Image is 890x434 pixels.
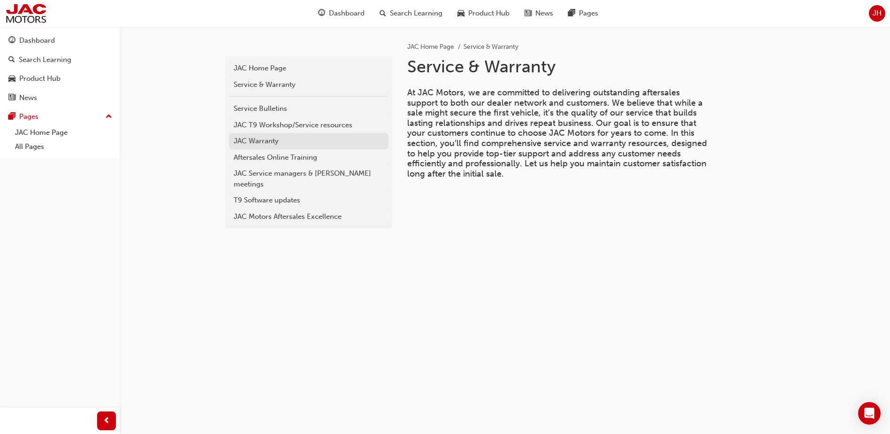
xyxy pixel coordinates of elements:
div: Open Intercom Messenger [858,402,881,425]
a: JAC Home Page [229,60,388,77]
span: Pages [579,8,598,19]
span: pages-icon [568,8,575,19]
button: DashboardSearch LearningProduct HubNews [4,30,116,108]
a: JAC Home Page [407,43,454,51]
span: news-icon [525,8,532,19]
span: news-icon [8,94,15,102]
span: search-icon [380,8,386,19]
span: guage-icon [318,8,325,19]
img: jac-portal [5,3,47,24]
div: Product Hub [19,73,61,84]
a: Search Learning [4,51,116,69]
div: JAC Home Page [234,63,384,74]
span: News [535,8,553,19]
span: guage-icon [8,37,15,45]
a: Dashboard [4,32,116,49]
span: At JAC Motors, we are committed to delivering outstanding aftersales support to both our dealer n... [407,87,709,179]
a: News [4,89,116,107]
span: JH [873,8,882,19]
a: Aftersales Online Training [229,149,388,166]
div: Dashboard [19,35,55,46]
a: JAC T9 Workshop/Service resources [229,117,388,133]
a: pages-iconPages [561,4,606,23]
span: car-icon [8,75,15,83]
div: JAC Motors Aftersales Excellence [234,211,384,222]
span: search-icon [8,56,15,64]
a: Product Hub [4,70,116,87]
span: up-icon [106,111,112,123]
span: Product Hub [468,8,510,19]
a: JAC Home Page [11,125,116,140]
div: T9 Software updates [234,195,384,206]
button: Pages [4,108,116,125]
a: Service Bulletins [229,101,388,117]
div: JAC Service managers & [PERSON_NAME] meetings [234,168,384,189]
span: prev-icon [103,415,110,427]
div: JAC T9 Workshop/Service resources [234,120,384,131]
div: News [19,93,37,103]
div: Pages [19,111,38,122]
span: pages-icon [8,113,15,121]
a: search-iconSearch Learning [372,4,450,23]
a: JAC Service managers & [PERSON_NAME] meetings [229,165,388,192]
li: Service & Warranty [464,42,518,53]
button: JH [869,5,885,22]
span: car-icon [457,8,464,19]
div: Service Bulletins [234,103,384,114]
a: T9 Software updates [229,192,388,209]
div: Service & Warranty [234,79,384,90]
a: car-iconProduct Hub [450,4,517,23]
a: JAC Warranty [229,133,388,149]
span: Dashboard [329,8,365,19]
a: news-iconNews [517,4,561,23]
a: JAC Motors Aftersales Excellence [229,209,388,225]
a: Service & Warranty [229,77,388,93]
div: Search Learning [19,54,71,65]
a: guage-iconDashboard [311,4,372,23]
div: Aftersales Online Training [234,152,384,163]
h1: Service & Warranty [407,56,715,77]
a: All Pages [11,139,116,154]
span: Search Learning [390,8,442,19]
div: JAC Warranty [234,136,384,147]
